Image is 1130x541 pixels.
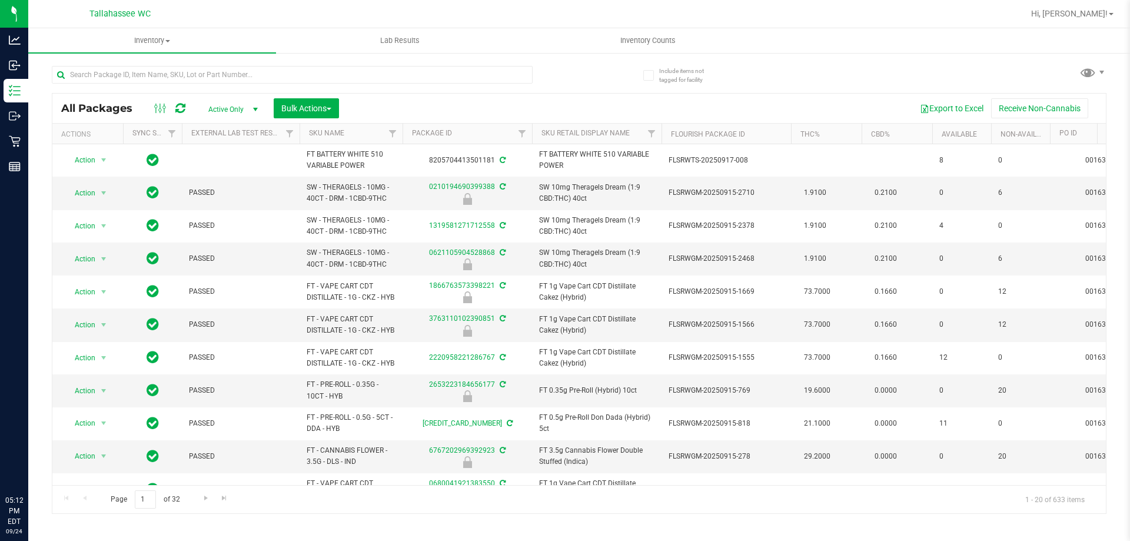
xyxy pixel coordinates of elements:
[9,85,21,97] inline-svg: Inventory
[498,479,506,487] span: Sync from Compliance System
[307,445,395,467] span: FT - CANNABIS FLOWER - 3.5G - DLS - IND
[539,149,654,171] span: FT BATTERY WHITE 510 VARIABLE POWER
[364,35,436,46] span: Lab Results
[869,250,903,267] span: 0.2100
[97,251,111,267] span: select
[998,385,1043,396] span: 20
[539,314,654,336] span: FT 1g Vape Cart CDT Distillate Cakez (Hybrid)
[939,319,984,330] span: 0
[97,481,111,497] span: select
[97,317,111,333] span: select
[869,448,903,465] span: 0.0000
[669,418,784,429] span: FLSRWGM-20250915-818
[939,385,984,396] span: 0
[147,283,159,300] span: In Sync
[998,253,1043,264] span: 6
[798,250,832,267] span: 1.9100
[61,102,144,115] span: All Packages
[307,314,395,336] span: FT - VAPE CART CDT DISTILLATE - 1G - CKZ - HYB
[798,481,836,498] span: 75.4000
[216,490,233,506] a: Go to the last page
[798,382,836,399] span: 19.6000
[659,67,718,84] span: Include items not tagged for facility
[998,286,1043,297] span: 12
[939,253,984,264] span: 0
[669,220,784,231] span: FLSRWGM-20250915-2378
[189,319,293,330] span: PASSED
[97,218,111,234] span: select
[1085,419,1118,427] a: 00163499
[498,182,506,191] span: Sync from Compliance System
[939,418,984,429] span: 11
[401,155,534,166] div: 8205704413501181
[135,490,156,509] input: 1
[401,325,534,337] div: Newly Received
[280,124,300,144] a: Filter
[9,135,21,147] inline-svg: Retail
[539,281,654,303] span: FT 1g Vape Cart CDT Distillate Cakez (Hybrid)
[869,217,903,234] span: 0.2100
[89,9,151,19] span: Tallahassee WC
[998,352,1043,363] span: 0
[274,98,339,118] button: Bulk Actions
[401,258,534,270] div: Newly Received
[61,130,118,138] div: Actions
[64,481,96,497] span: Action
[939,451,984,462] span: 0
[147,349,159,366] span: In Sync
[1085,254,1118,263] a: 00163499
[642,124,662,144] a: Filter
[5,495,23,527] p: 05:12 PM EDT
[28,35,276,46] span: Inventory
[97,185,111,201] span: select
[798,316,836,333] span: 73.7000
[401,193,534,205] div: Newly Received
[798,283,836,300] span: 73.7000
[539,247,654,270] span: SW 10mg Theragels Dream (1:9 CBD:THC) 40ct
[429,281,495,290] a: 1866763573398221
[64,448,96,464] span: Action
[147,415,159,432] span: In Sync
[101,490,190,509] span: Page of 32
[429,446,495,454] a: 6767202969392923
[189,286,293,297] span: PASSED
[429,221,495,230] a: 1319581271712558
[539,182,654,204] span: SW 10mg Theragels Dream (1:9 CBD:THC) 40ct
[669,352,784,363] span: FLSRWGM-20250915-1555
[9,110,21,122] inline-svg: Outbound
[429,479,495,487] a: 0680041921383550
[669,187,784,198] span: FLSRWGM-20250915-2710
[869,481,903,498] span: 0.0000
[147,448,159,464] span: In Sync
[498,221,506,230] span: Sync from Compliance System
[309,129,344,137] a: SKU Name
[998,418,1043,429] span: 0
[1016,490,1094,508] span: 1 - 20 of 633 items
[998,187,1043,198] span: 6
[1085,156,1118,164] a: 00163497
[147,481,159,497] span: In Sync
[539,412,654,434] span: FT 0.5g Pre-Roll Don Dada (Hybrid) 5ct
[281,104,331,113] span: Bulk Actions
[939,220,984,231] span: 4
[669,385,784,396] span: FLSRWGM-20250915-769
[498,156,506,164] span: Sync from Compliance System
[147,382,159,399] span: In Sync
[669,286,784,297] span: FLSRWGM-20250915-1669
[412,129,452,137] a: Package ID
[1085,188,1118,197] a: 00163499
[9,161,21,172] inline-svg: Reports
[498,353,506,361] span: Sync from Compliance System
[942,130,977,138] a: Available
[939,484,984,495] span: 0
[64,350,96,366] span: Action
[147,152,159,168] span: In Sync
[800,130,820,138] a: THC%
[64,415,96,432] span: Action
[9,34,21,46] inline-svg: Analytics
[798,349,836,366] span: 73.7000
[147,316,159,333] span: In Sync
[998,319,1043,330] span: 12
[539,347,654,369] span: FT 1g Vape Cart CDT Distillate Cakez (Hybrid)
[147,250,159,267] span: In Sync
